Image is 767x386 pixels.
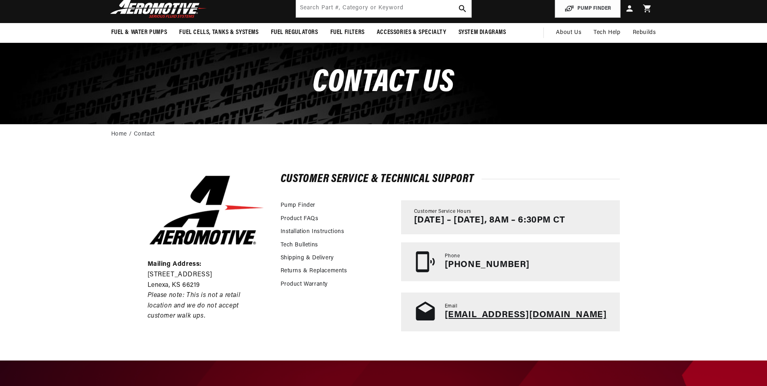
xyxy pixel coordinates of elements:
[281,241,318,250] a: Tech Bulletins
[459,28,506,37] span: System Diagrams
[414,208,471,215] span: Customer Service Hours
[148,280,266,291] p: Lenexa, KS 66219
[445,260,530,270] p: [PHONE_NUMBER]
[111,130,127,139] a: Home
[550,23,587,42] a: About Us
[556,30,581,36] span: About Us
[134,130,155,139] a: Contact
[281,267,347,276] a: Returns & Replacements
[173,23,264,42] summary: Fuel Cells, Tanks & Systems
[148,261,202,267] strong: Mailing Address:
[281,254,334,263] a: Shipping & Delivery
[265,23,324,42] summary: Fuel Regulators
[594,28,620,37] span: Tech Help
[281,227,344,236] a: Installation Instructions
[587,23,626,42] summary: Tech Help
[281,214,319,223] a: Product FAQs
[445,310,607,320] a: [EMAIL_ADDRESS][DOMAIN_NAME]
[111,130,656,139] nav: breadcrumbs
[324,23,371,42] summary: Fuel Filters
[445,303,458,310] span: Email
[179,28,258,37] span: Fuel Cells, Tanks & Systems
[452,23,512,42] summary: System Diagrams
[633,28,656,37] span: Rebuilds
[371,23,452,42] summary: Accessories & Specialty
[281,174,620,184] h2: Customer Service & Technical Support
[271,28,318,37] span: Fuel Regulators
[445,253,460,260] span: Phone
[313,67,454,99] span: CONTACt us
[148,292,241,319] em: Please note: This is not a retail location and we do not accept customer walk ups.
[330,28,365,37] span: Fuel Filters
[111,28,167,37] span: Fuel & Water Pumps
[401,242,620,281] a: Phone [PHONE_NUMBER]
[414,215,565,226] p: [DATE] – [DATE], 8AM – 6:30PM CT
[627,23,662,42] summary: Rebuilds
[105,23,173,42] summary: Fuel & Water Pumps
[377,28,446,37] span: Accessories & Specialty
[281,201,316,210] a: Pump Finder
[148,270,266,280] p: [STREET_ADDRESS]
[281,280,328,289] a: Product Warranty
